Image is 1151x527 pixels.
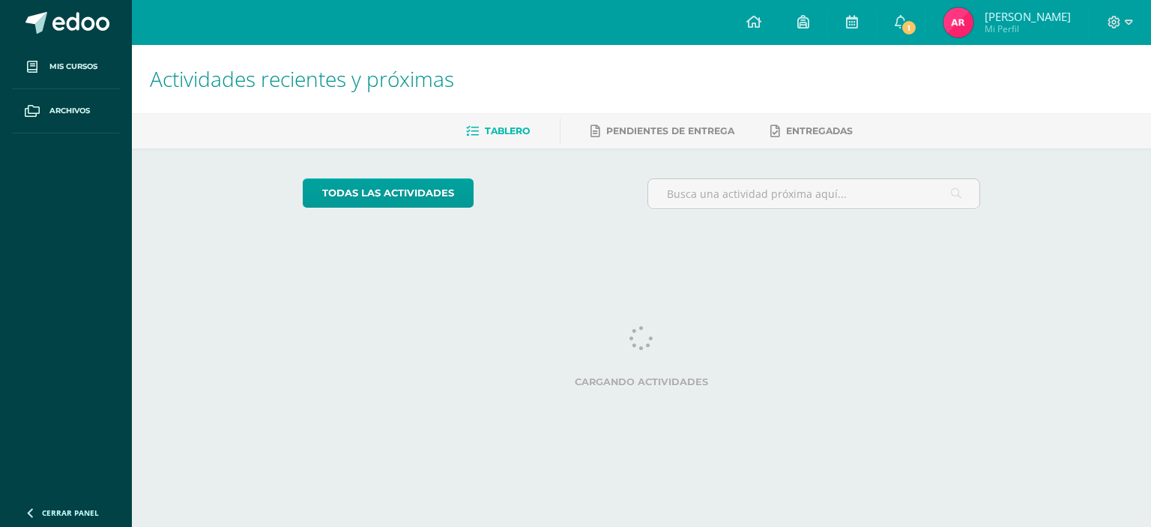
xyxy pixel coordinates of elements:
a: Archivos [12,89,120,133]
span: Archivos [49,105,90,117]
span: 1 [901,19,917,36]
input: Busca una actividad próxima aquí... [648,179,980,208]
span: Cerrar panel [42,508,99,518]
a: Pendientes de entrega [590,119,734,143]
span: Mis cursos [49,61,97,73]
a: Entregadas [770,119,853,143]
span: Pendientes de entrega [606,125,734,136]
a: Mis cursos [12,45,120,89]
span: Mi Perfil [985,22,1071,35]
label: Cargando actividades [303,376,981,388]
span: [PERSON_NAME] [985,9,1071,24]
a: todas las Actividades [303,178,474,208]
span: Tablero [485,125,530,136]
span: Entregadas [786,125,853,136]
img: 1509d8bd601e3727264fccc06a92a8e5.png [943,7,973,37]
a: Tablero [466,119,530,143]
span: Actividades recientes y próximas [150,64,454,93]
